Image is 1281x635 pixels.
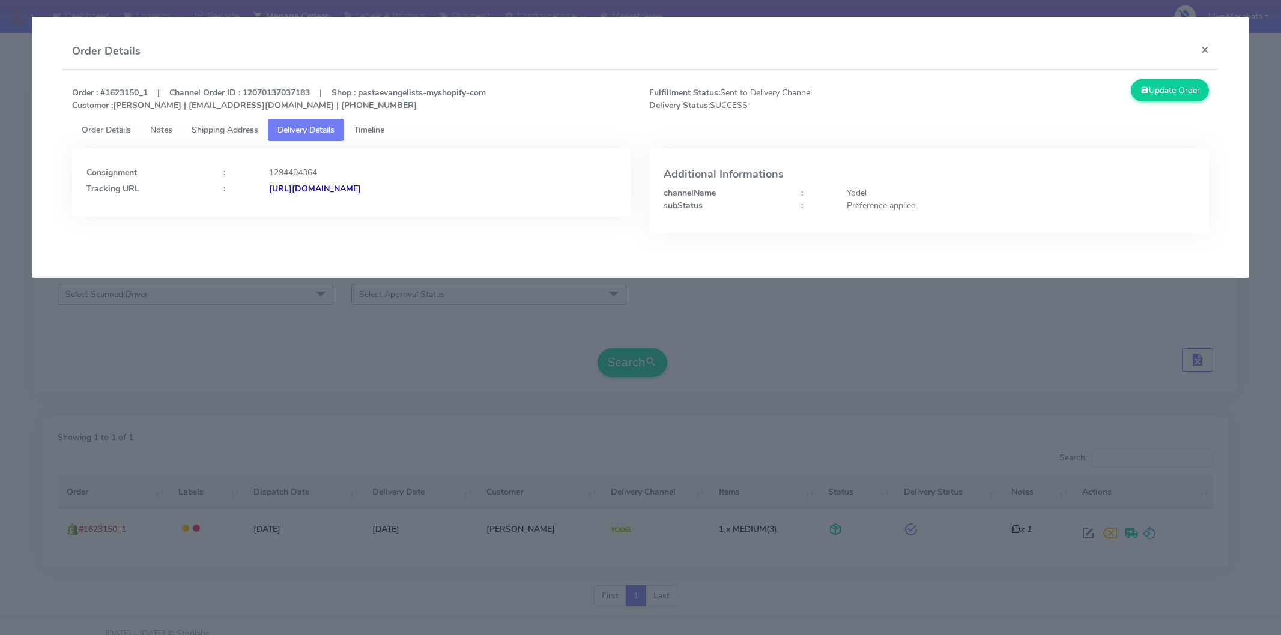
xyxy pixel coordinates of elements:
[801,200,803,211] strong: :
[86,183,139,194] strong: Tracking URL
[269,183,361,194] strong: [URL][DOMAIN_NAME]
[354,124,384,136] span: Timeline
[838,199,1204,212] div: Preference applied
[82,124,131,136] span: Order Details
[801,187,803,199] strong: :
[664,169,1195,181] h4: Additional Informations
[277,124,335,136] span: Delivery Details
[260,166,626,179] div: 1294404364
[649,100,710,111] strong: Delivery Status:
[640,86,929,112] span: Sent to Delivery Channel SUCCESS
[72,87,486,111] strong: Order : #1623150_1 | Channel Order ID : 12070137037183 | Shop : pastaevangelists-myshopify-com [P...
[664,200,703,211] strong: subStatus
[1192,34,1219,65] button: Close
[72,43,141,59] h4: Order Details
[223,167,225,178] strong: :
[150,124,172,136] span: Notes
[1131,79,1209,101] button: Update Order
[86,167,137,178] strong: Consignment
[192,124,258,136] span: Shipping Address
[664,187,716,199] strong: channelName
[649,87,720,98] strong: Fulfillment Status:
[223,183,225,194] strong: :
[838,187,1204,199] div: Yodel
[72,100,113,111] strong: Customer :
[72,119,1209,141] ul: Tabs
